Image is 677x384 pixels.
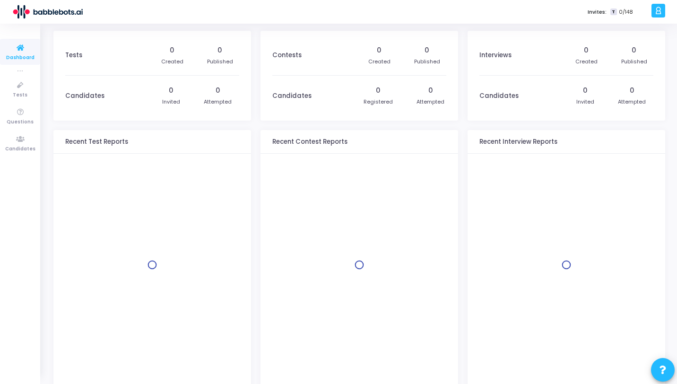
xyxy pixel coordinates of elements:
[414,58,440,66] div: Published
[364,98,393,106] div: Registered
[65,92,104,100] h3: Candidates
[162,98,180,106] div: Invited
[479,138,557,146] h3: Recent Interview Reports
[7,118,34,126] span: Questions
[575,58,598,66] div: Created
[618,98,646,106] div: Attempted
[65,52,82,59] h3: Tests
[272,138,347,146] h3: Recent Contest Reports
[272,52,302,59] h3: Contests
[376,86,381,96] div: 0
[272,92,312,100] h3: Candidates
[610,9,616,16] span: T
[65,138,128,146] h3: Recent Test Reports
[170,45,174,55] div: 0
[207,58,233,66] div: Published
[13,91,27,99] span: Tests
[216,86,220,96] div: 0
[425,45,429,55] div: 0
[169,86,174,96] div: 0
[576,98,594,106] div: Invited
[621,58,647,66] div: Published
[632,45,636,55] div: 0
[217,45,222,55] div: 0
[588,8,607,16] label: Invites:
[583,86,588,96] div: 0
[479,52,512,59] h3: Interviews
[161,58,183,66] div: Created
[12,2,83,21] img: logo
[428,86,433,96] div: 0
[6,54,35,62] span: Dashboard
[417,98,444,106] div: Attempted
[5,145,35,153] span: Candidates
[630,86,634,96] div: 0
[619,8,633,16] span: 0/148
[377,45,382,55] div: 0
[368,58,391,66] div: Created
[204,98,232,106] div: Attempted
[584,45,589,55] div: 0
[479,92,519,100] h3: Candidates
